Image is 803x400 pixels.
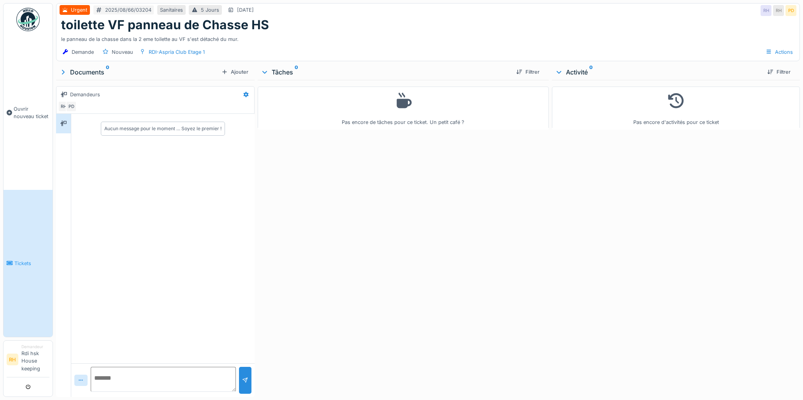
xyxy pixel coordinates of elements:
[761,5,771,16] div: RH
[21,344,49,375] li: Rdi hsk House keeping
[589,67,593,77] sup: 0
[71,6,87,14] div: Urgent
[106,67,109,77] sup: 0
[61,32,795,43] div: le panneau de la chasse dans la 2 eme toilette au VF s'est détaché du mur.
[555,67,761,77] div: Activité
[14,260,49,267] span: Tickets
[218,67,251,77] div: Ajouter
[201,6,219,14] div: 5 Jours
[764,67,794,77] div: Filtrer
[58,101,69,112] div: RH
[14,105,49,120] span: Ouvrir nouveau ticket
[105,6,151,14] div: 2025/08/66/03204
[160,6,183,14] div: Sanitaires
[263,90,544,126] div: Pas encore de tâches pour ce ticket. Un petit café ?
[61,18,269,32] h1: toilette VF panneau de Chasse HS
[762,46,796,58] div: Actions
[785,5,796,16] div: PD
[773,5,784,16] div: RH
[237,6,254,14] div: [DATE]
[72,48,94,56] div: Demande
[7,344,49,377] a: RH DemandeurRdi hsk House keeping
[112,48,133,56] div: Nouveau
[59,67,218,77] div: Documents
[513,67,543,77] div: Filtrer
[4,190,53,337] a: Tickets
[66,101,77,112] div: PD
[7,354,18,365] li: RH
[261,67,510,77] div: Tâches
[295,67,298,77] sup: 0
[149,48,205,56] div: RDI-Aspria Club Etage 1
[4,35,53,190] a: Ouvrir nouveau ticket
[70,91,100,98] div: Demandeurs
[557,90,795,126] div: Pas encore d'activités pour ce ticket
[16,8,40,31] img: Badge_color-CXgf-gQk.svg
[104,125,221,132] div: Aucun message pour le moment … Soyez le premier !
[21,344,49,350] div: Demandeur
